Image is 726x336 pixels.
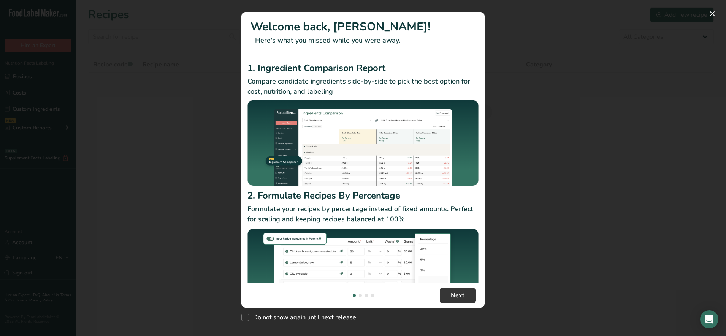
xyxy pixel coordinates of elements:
[247,100,479,186] img: Ingredient Comparison Report
[247,204,479,224] p: Formulate your recipes by percentage instead of fixed amounts. Perfect for scaling and keeping re...
[247,227,479,319] img: Formulate Recipes By Percentage
[700,310,718,328] div: Open Intercom Messenger
[249,314,356,321] span: Do not show again until next release
[440,288,476,303] button: Next
[250,35,476,46] p: Here's what you missed while you were away.
[247,76,479,97] p: Compare candidate ingredients side-by-side to pick the best option for cost, nutrition, and labeling
[451,291,464,300] span: Next
[247,189,479,202] h2: 2. Formulate Recipes By Percentage
[250,18,476,35] h1: Welcome back, [PERSON_NAME]!
[247,61,479,75] h2: 1. Ingredient Comparison Report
